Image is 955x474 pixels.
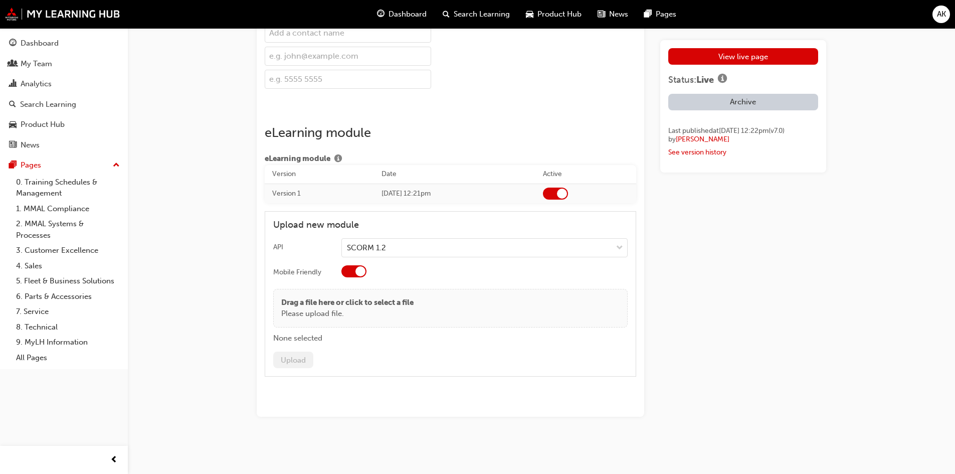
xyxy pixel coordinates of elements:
span: car-icon [526,8,533,21]
input: e.g. 5555 5555 [265,70,431,89]
span: people-icon [9,60,17,69]
a: guage-iconDashboard [369,4,435,25]
a: 1. MMAL Compliance [12,201,124,217]
span: News [609,9,628,20]
span: search-icon [9,100,16,109]
div: Pages [21,160,41,171]
td: Version 1 [265,184,374,203]
button: AK [932,6,950,23]
button: Show info [330,153,346,166]
a: Search Learning [4,95,124,114]
a: 3. Customer Excellence [12,243,124,258]
span: news-icon [9,141,17,150]
a: pages-iconPages [636,4,684,25]
div: Search Learning [20,99,76,110]
div: News [21,139,40,151]
a: All Pages [12,350,124,366]
th: Version [265,165,374,184]
span: pages-icon [644,8,652,21]
span: news-icon [598,8,605,21]
div: Product Hub [21,119,65,130]
a: Analytics [4,75,124,93]
button: Show info [714,73,731,86]
span: info-icon [718,74,727,85]
span: prev-icon [110,454,118,466]
span: Pages [656,9,676,20]
div: Status: [668,73,818,86]
a: 7. Service [12,304,124,320]
a: 5. Fleet & Business Solutions [12,273,124,289]
a: 9. MyLH Information [12,335,124,350]
a: news-iconNews [590,4,636,25]
span: Product Hub [537,9,582,20]
a: 8. Technical [12,320,124,335]
a: 0. Training Schedules & Management [12,175,124,201]
h2: eLearning module [265,125,636,141]
span: search-icon [443,8,450,21]
a: Dashboard [4,34,124,53]
span: chart-icon [9,80,17,89]
img: mmal [5,8,120,21]
a: 6. Parts & Accessories [12,289,124,304]
span: None selected [273,334,322,343]
button: DashboardMy TeamAnalyticsSearch LearningProduct HubNews [4,32,124,156]
div: Mobile Friendly [273,267,321,277]
div: SCORM 1.2 [347,242,386,254]
span: guage-icon [9,39,17,48]
button: Upload [273,352,313,368]
a: My Team [4,55,124,73]
button: Pages [4,156,124,175]
input: e.g. john@example.com [265,47,431,66]
p: Drag a file here or click to select a file [281,297,414,308]
span: car-icon [9,120,17,129]
span: Live [696,74,714,85]
span: up-icon [113,159,120,172]
div: Drag a file here or click to select a filePlease upload file. [273,289,628,328]
span: AK [937,9,946,20]
a: 4. Sales [12,258,124,274]
span: info-icon [334,155,342,164]
span: down-icon [616,242,623,255]
p: Please upload file. [281,308,414,320]
a: See version history [668,148,726,156]
td: [DATE] 12:21pm [374,184,535,203]
a: 2. MMAL Systems & Processes [12,216,124,243]
div: API [273,242,283,252]
a: View live page [668,48,818,65]
span: Search Learning [454,9,510,20]
div: Analytics [21,78,52,90]
input: Add a contact name [265,24,431,43]
span: guage-icon [377,8,385,21]
button: Archive [668,94,818,110]
h4: Upload new module [273,220,628,231]
a: search-iconSearch Learning [435,4,518,25]
a: News [4,136,124,154]
a: Product Hub [4,115,124,134]
div: My Team [21,58,52,70]
th: Date [374,165,535,184]
div: Last published at [DATE] 12:22pm (v 7 . 0 ) [668,126,818,135]
div: by [668,135,818,144]
span: eLearning module [265,153,330,166]
a: car-iconProduct Hub [518,4,590,25]
th: Active [535,165,636,184]
div: Dashboard [21,38,59,49]
a: [PERSON_NAME] [676,135,729,143]
span: Dashboard [389,9,427,20]
span: pages-icon [9,161,17,170]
